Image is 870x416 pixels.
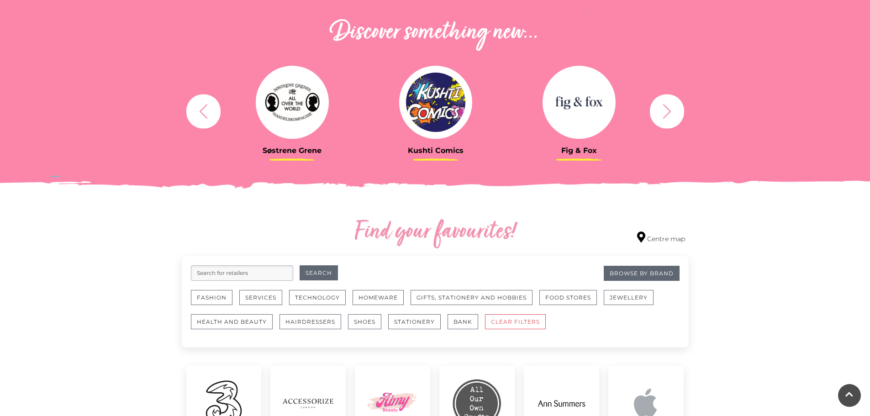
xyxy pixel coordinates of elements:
h3: Fig & Fox [514,146,644,155]
button: Services [239,290,282,305]
h3: Kushti Comics [371,146,501,155]
button: Jewellery [604,290,654,305]
a: Technology [289,290,353,314]
button: Homeware [353,290,404,305]
button: Hairdressers [279,314,341,329]
h2: Find your favourites! [269,218,602,247]
a: Stationery [388,314,448,338]
input: Search for retailers [191,265,293,281]
a: Shoes [348,314,388,338]
a: Fashion [191,290,239,314]
button: Bank [448,314,478,329]
a: Homeware [353,290,411,314]
button: Search [300,265,338,280]
button: Health and Beauty [191,314,273,329]
a: Food Stores [539,290,604,314]
a: CLEAR FILTERS [485,314,553,338]
a: Søstrene Grene [227,66,357,155]
a: Services [239,290,289,314]
a: Fig & Fox [514,66,644,155]
button: Food Stores [539,290,597,305]
a: Browse By Brand [604,266,680,281]
a: Kushti Comics [371,66,501,155]
button: CLEAR FILTERS [485,314,546,329]
a: Gifts, Stationery and Hobbies [411,290,539,314]
h2: Discover something new... [182,18,689,47]
button: Fashion [191,290,232,305]
a: Bank [448,314,485,338]
button: Stationery [388,314,441,329]
a: Jewellery [604,290,660,314]
h3: Søstrene Grene [227,146,357,155]
a: Centre map [637,232,685,244]
button: Gifts, Stationery and Hobbies [411,290,533,305]
a: Hairdressers [279,314,348,338]
button: Shoes [348,314,381,329]
button: Technology [289,290,346,305]
a: Health and Beauty [191,314,279,338]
